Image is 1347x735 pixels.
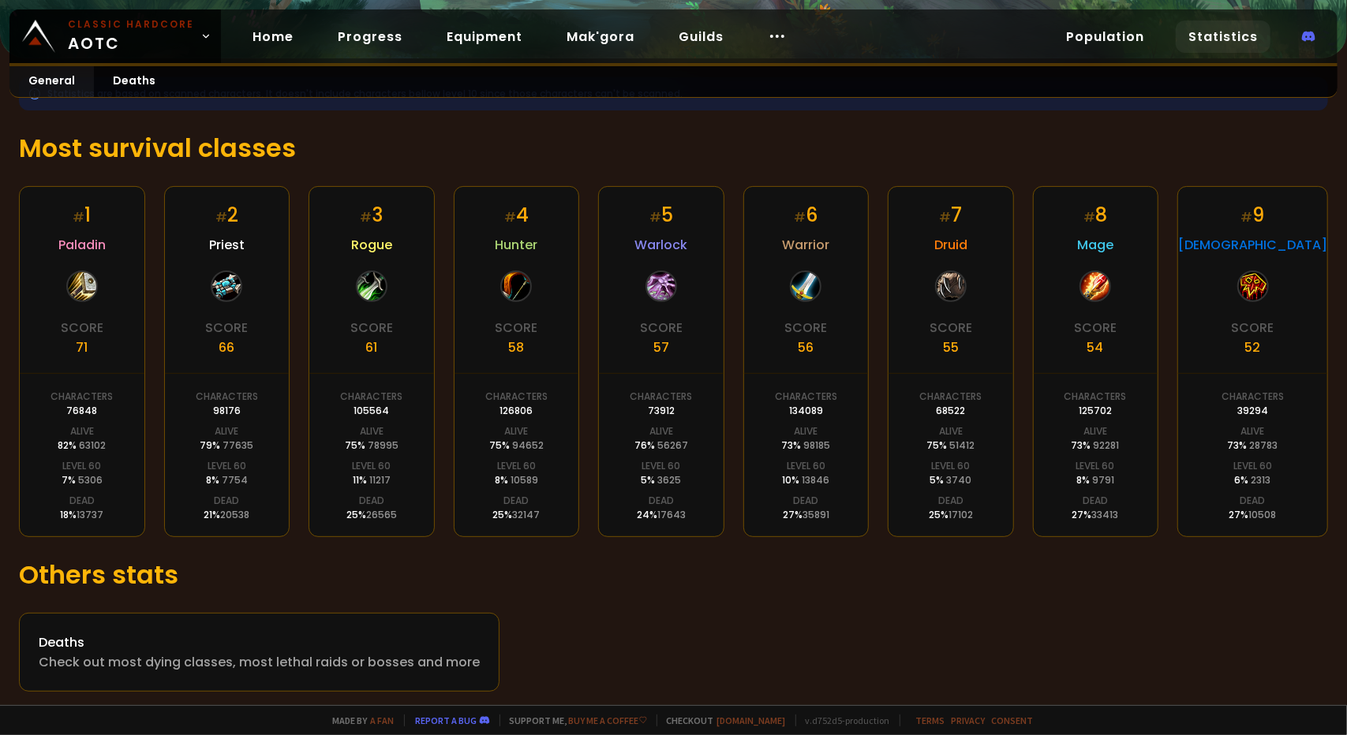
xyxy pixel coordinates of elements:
a: Mak'gora [554,21,647,53]
div: 2 [215,201,238,229]
div: 82 % [58,438,106,453]
span: 17643 [657,508,686,521]
div: Dead [649,494,674,508]
a: Guilds [666,21,736,53]
div: 75 % [926,438,975,453]
a: General [9,66,94,97]
div: Score [61,318,103,338]
span: 9791 [1092,473,1114,487]
div: Dead [69,494,95,508]
span: Made by [324,714,395,726]
div: Score [930,318,972,338]
div: 52 [1245,338,1261,357]
a: Report a bug [416,714,477,726]
div: 61 [365,338,377,357]
small: # [794,208,806,226]
div: Dead [1240,494,1266,508]
div: Level 60 [1076,459,1115,473]
div: Alive [1083,424,1107,438]
span: 33413 [1092,508,1119,521]
a: Progress [325,21,415,53]
small: # [360,208,372,226]
a: Equipment [434,21,535,53]
div: Score [1074,318,1117,338]
div: 5 % [930,473,971,487]
div: 8 % [495,473,538,487]
span: 32147 [512,508,540,521]
div: 57 [653,338,669,357]
a: a fan [371,714,395,726]
div: 39294 [1237,404,1268,418]
span: 92281 [1094,438,1120,452]
div: 58 [508,338,524,357]
div: 4 [504,201,529,229]
span: 3625 [657,473,681,487]
span: 11217 [369,473,391,487]
span: 35891 [803,508,829,521]
div: 21 % [204,508,249,522]
a: [DOMAIN_NAME] [717,714,786,726]
div: Alive [794,424,818,438]
div: 3 [360,201,383,229]
div: 73912 [648,404,675,418]
div: 56 [798,338,814,357]
div: Characters [51,390,113,404]
a: Consent [992,714,1034,726]
div: 27 % [783,508,829,522]
small: Classic Hardcore [68,17,194,32]
div: 11 % [353,473,391,487]
div: Deaths [39,632,480,652]
small: # [504,208,516,226]
span: 63102 [79,438,106,452]
div: 105564 [354,404,389,418]
span: v. d752d5 - production [795,714,890,726]
div: Level 60 [62,459,101,473]
div: Alive [215,424,238,438]
div: 24 % [637,508,686,522]
small: # [73,208,84,226]
div: 5 [649,201,673,229]
div: Score [495,318,537,338]
div: Level 60 [642,459,680,473]
div: Dead [503,494,529,508]
div: 27 % [1229,508,1277,522]
a: Classic HardcoreAOTC [9,9,221,63]
div: Dead [1083,494,1108,508]
h1: Others stats [19,556,1328,594]
div: 73 % [1228,438,1278,453]
div: Level 60 [497,459,536,473]
div: Alive [939,424,963,438]
div: Alive [360,424,384,438]
div: 125702 [1079,404,1112,418]
div: 98176 [213,404,241,418]
div: 76 % [634,438,688,453]
div: 66 [219,338,234,357]
div: 8 % [1076,473,1114,487]
div: 73 % [1072,438,1120,453]
small: # [215,208,227,226]
div: Score [784,318,827,338]
span: Support me, [500,714,647,726]
div: 25 % [929,508,973,522]
div: 7 [939,201,962,229]
div: Alive [1241,424,1265,438]
span: Checkout [657,714,786,726]
a: Home [240,21,306,53]
div: Characters [485,390,548,404]
span: 10589 [511,473,538,487]
span: Paladin [58,235,106,255]
span: 10508 [1249,508,1277,521]
small: # [939,208,951,226]
div: 25 % [492,508,540,522]
div: 7 % [62,473,103,487]
div: 126806 [500,404,533,418]
div: 8 [1083,201,1107,229]
div: 6 % [1235,473,1271,487]
small: # [1241,208,1253,226]
div: 79 % [200,438,253,453]
span: 20538 [220,508,249,521]
div: 8 % [206,473,248,487]
div: Level 60 [352,459,391,473]
a: Privacy [952,714,986,726]
div: Score [205,318,248,338]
